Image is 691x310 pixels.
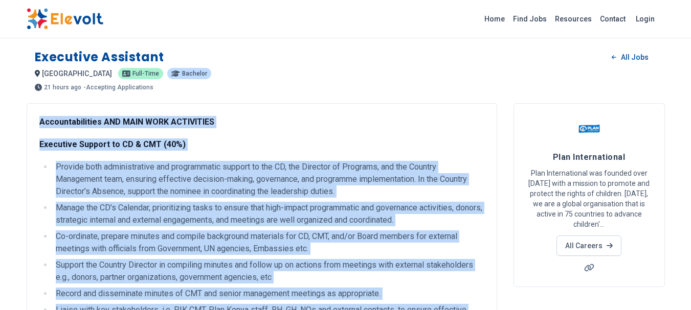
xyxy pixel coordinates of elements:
[53,230,484,255] li: Co-ordinate, prepare minutes and compile background materials for CD, CMT, and/or Board members f...
[83,84,153,90] p: - Accepting Applications
[53,161,484,198] li: Provide both administrative and programmatic support to the CD, the Director of Programs, and the...
[27,8,103,30] img: Elevolt
[44,84,81,90] span: 21 hours ago
[551,11,596,27] a: Resources
[604,50,656,65] a: All Jobs
[556,235,621,256] a: All Careers
[576,116,602,141] img: Plan International
[553,152,625,162] span: Plan International
[53,202,484,226] li: Manage the CD’s Calendar, prioritizing tasks to ensure that high-impact programmatic and governan...
[39,139,186,149] strong: Executive Support to CD & CMT (40%)
[35,49,164,65] h1: Executive Assistant
[596,11,630,27] a: Contact
[526,168,652,229] p: Plan International was founded over [DATE] with a mission to promote and protect the rights of ch...
[53,259,484,283] li: Support the Country Director in compiling minutes and follow up on actions from meetings with ext...
[42,69,112,78] span: [GEOGRAPHIC_DATA]
[182,70,207,77] span: Bachelor
[132,70,159,77] span: Full-time
[53,288,484,300] li: Record and disseminate minutes of CMT and senior management meetings as appropriate.
[630,9,661,29] a: Login
[640,261,691,310] iframe: Chat Widget
[509,11,551,27] a: Find Jobs
[39,117,214,127] strong: Accountabilities AND MAIN WORK ACTIVITIES
[480,11,509,27] a: Home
